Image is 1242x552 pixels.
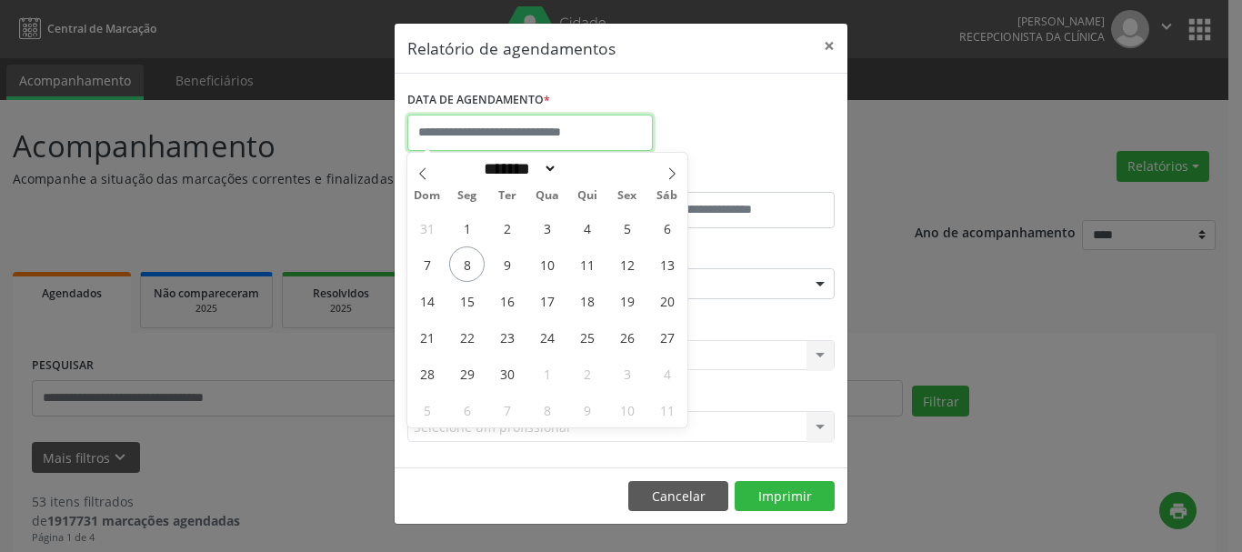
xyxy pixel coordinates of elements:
span: Outubro 5, 2025 [409,392,445,427]
span: Qua [527,190,567,202]
span: Setembro 4, 2025 [569,210,605,246]
span: Setembro 30, 2025 [489,356,525,391]
span: Outubro 7, 2025 [489,392,525,427]
span: Setembro 29, 2025 [449,356,485,391]
span: Setembro 3, 2025 [529,210,565,246]
button: Cancelar [628,481,728,512]
button: Close [811,24,847,68]
span: Sáb [647,190,687,202]
span: Ter [487,190,527,202]
span: Dom [407,190,447,202]
span: Outubro 8, 2025 [529,392,565,427]
span: Setembro 5, 2025 [609,210,645,246]
span: Setembro 20, 2025 [649,283,685,318]
span: Setembro 8, 2025 [449,246,485,282]
span: Outubro 10, 2025 [609,392,645,427]
span: Setembro 12, 2025 [609,246,645,282]
span: Outubro 9, 2025 [569,392,605,427]
span: Setembro 21, 2025 [409,319,445,355]
button: Imprimir [735,481,835,512]
span: Setembro 27, 2025 [649,319,685,355]
span: Agosto 31, 2025 [409,210,445,246]
span: Outubro 6, 2025 [449,392,485,427]
span: Setembro 14, 2025 [409,283,445,318]
span: Setembro 23, 2025 [489,319,525,355]
span: Setembro 24, 2025 [529,319,565,355]
select: Month [477,159,557,178]
span: Setembro 11, 2025 [569,246,605,282]
span: Outubro 4, 2025 [649,356,685,391]
span: Setembro 7, 2025 [409,246,445,282]
span: Outubro 11, 2025 [649,392,685,427]
span: Setembro 13, 2025 [649,246,685,282]
span: Outubro 2, 2025 [569,356,605,391]
span: Outubro 1, 2025 [529,356,565,391]
span: Seg [447,190,487,202]
span: Setembro 16, 2025 [489,283,525,318]
span: Setembro 18, 2025 [569,283,605,318]
span: Setembro 9, 2025 [489,246,525,282]
span: Setembro 17, 2025 [529,283,565,318]
span: Qui [567,190,607,202]
span: Setembro 19, 2025 [609,283,645,318]
span: Setembro 15, 2025 [449,283,485,318]
span: Setembro 6, 2025 [649,210,685,246]
span: Setembro 25, 2025 [569,319,605,355]
span: Outubro 3, 2025 [609,356,645,391]
span: Setembro 22, 2025 [449,319,485,355]
label: DATA DE AGENDAMENTO [407,86,550,115]
span: Sex [607,190,647,202]
input: Year [557,159,617,178]
span: Setembro 1, 2025 [449,210,485,246]
span: Setembro 10, 2025 [529,246,565,282]
label: ATÉ [626,164,835,192]
span: Setembro 26, 2025 [609,319,645,355]
h5: Relatório de agendamentos [407,36,616,60]
span: Setembro 28, 2025 [409,356,445,391]
span: Setembro 2, 2025 [489,210,525,246]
